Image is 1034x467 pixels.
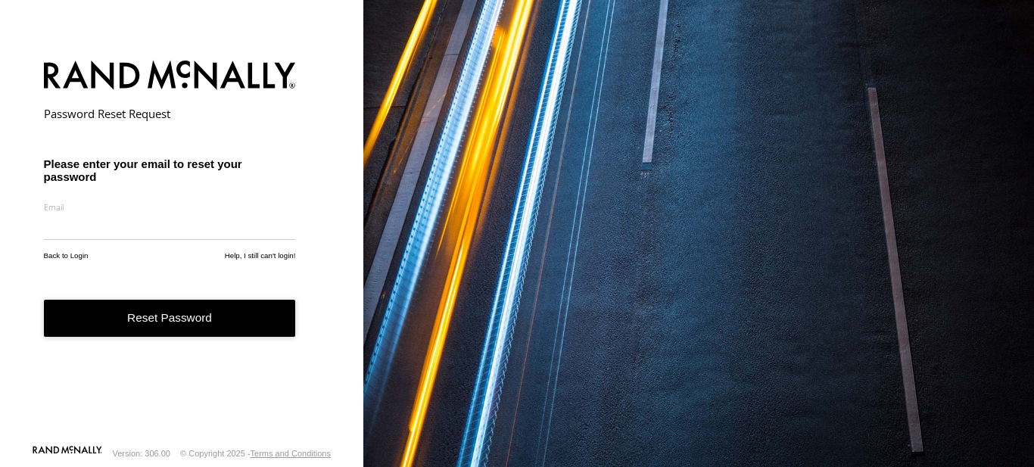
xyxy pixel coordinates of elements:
[113,449,170,458] div: Version: 306.00
[44,201,296,213] label: Email
[225,251,296,260] a: Help, I still can't login!
[180,449,331,458] div: © Copyright 2025 -
[251,449,331,458] a: Terms and Conditions
[33,446,102,461] a: Visit our Website
[44,300,296,337] button: Reset Password
[44,58,296,96] img: Rand McNally
[44,106,296,121] h2: Password Reset Request
[44,157,296,183] h3: Please enter your email to reset your password
[44,251,89,260] a: Back to Login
